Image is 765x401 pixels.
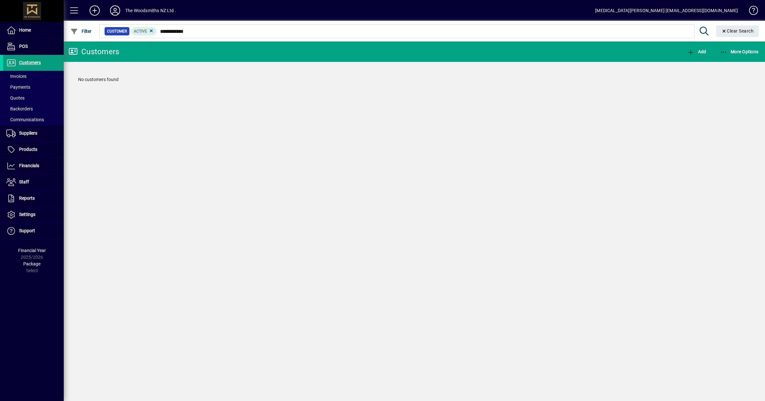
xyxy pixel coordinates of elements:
[6,74,26,79] span: Invoices
[718,46,760,57] button: More Options
[3,82,64,93] a: Payments
[3,71,64,82] a: Invoices
[6,106,33,111] span: Backorders
[19,196,35,201] span: Reports
[744,1,757,22] a: Knowledge Base
[19,130,37,136] span: Suppliers
[19,163,39,168] span: Financials
[6,95,25,100] span: Quotes
[3,93,64,103] a: Quotes
[3,207,64,223] a: Settings
[3,142,64,158] a: Products
[6,117,44,122] span: Communications
[3,174,64,190] a: Staff
[18,248,46,253] span: Financial Year
[72,70,757,89] div: No customers found
[84,5,105,16] button: Add
[3,114,64,125] a: Communications
[6,85,30,90] span: Payments
[19,147,37,152] span: Products
[3,39,64,55] a: POS
[69,26,93,37] button: Filter
[720,49,759,54] span: More Options
[19,44,28,49] span: POS
[125,5,176,16] div: The Woodsmiths NZ Ltd .
[19,212,35,217] span: Settings
[3,223,64,239] a: Support
[716,26,759,37] button: Clear
[69,47,119,57] div: Customers
[3,103,64,114] a: Backorders
[721,28,754,33] span: Clear Search
[3,125,64,141] a: Suppliers
[131,27,157,35] mat-chip: Activation Status: Active
[107,28,127,34] span: Customer
[70,29,92,34] span: Filter
[134,29,147,33] span: Active
[3,190,64,206] a: Reports
[3,158,64,174] a: Financials
[19,60,41,65] span: Customers
[19,27,31,33] span: Home
[3,22,64,38] a: Home
[687,49,706,54] span: Add
[19,179,29,184] span: Staff
[595,5,738,16] div: [MEDICAL_DATA][PERSON_NAME] [EMAIL_ADDRESS][DOMAIN_NAME]
[105,5,125,16] button: Profile
[23,261,40,266] span: Package
[685,46,708,57] button: Add
[19,228,35,233] span: Support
